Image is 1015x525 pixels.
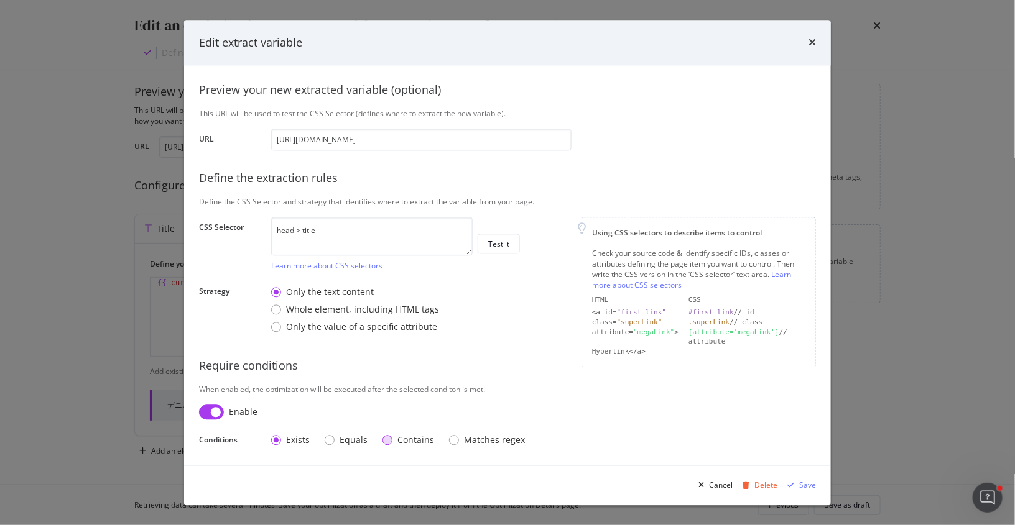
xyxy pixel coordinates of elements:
[693,475,733,495] button: Cancel
[809,35,816,51] div: times
[184,20,831,505] div: modal
[271,260,382,271] a: Learn more about CSS selectors
[464,434,525,447] div: Matches regex
[199,108,816,119] div: This URL will be used to test the CSS Selector (defines where to extract the new variable).
[478,234,520,254] button: Test it
[229,406,257,418] div: Enable
[199,170,816,186] div: Define the extraction rules
[688,327,805,347] div: // attribute
[199,358,816,374] div: Require conditions
[592,347,679,357] div: Hyperlink</a>
[271,286,439,298] div: Only the text content
[592,296,679,306] div: HTML
[286,303,439,316] div: Whole element, including HTML tags
[325,434,368,447] div: Equals
[271,129,572,150] input: https://www.example.com
[709,480,733,490] div: Cancel
[199,134,261,147] label: URL
[382,434,434,447] div: Contains
[488,239,509,249] div: Test it
[592,308,679,318] div: <a id=
[449,434,525,447] div: Matches regex
[340,434,368,447] div: Equals
[592,270,791,291] a: Learn more about CSS selectors
[688,309,734,317] div: #first-link
[688,308,805,318] div: // id
[199,384,816,395] div: When enabled, the optimization will be executed after the selected conditon is met.
[286,286,374,298] div: Only the text content
[617,309,666,317] div: "first-link"
[271,434,310,447] div: Exists
[271,217,473,255] textarea: head > title
[688,317,805,327] div: // class
[271,321,439,333] div: Only the value of a specific attribute
[688,318,730,326] div: .superLink
[592,317,679,327] div: class=
[199,222,261,268] label: CSS Selector
[738,475,777,495] button: Delete
[799,480,816,490] div: Save
[199,196,816,207] div: Define the CSS Selector and strategy that identifies where to extract the variable from your page.
[199,434,261,448] label: Conditions
[286,434,310,447] div: Exists
[286,321,437,333] div: Only the value of a specific attribute
[199,83,816,99] div: Preview your new extracted variable (optional)
[397,434,434,447] div: Contains
[271,303,439,316] div: Whole element, including HTML tags
[199,286,261,335] label: Strategy
[782,475,816,495] button: Save
[688,328,779,336] div: [attribute='megaLink']
[592,248,805,291] div: Check your source code & identify specific IDs, classes or attributes defining the page item you ...
[688,296,805,306] div: CSS
[592,327,679,347] div: attribute= >
[617,318,662,326] div: "superLink"
[754,480,777,490] div: Delete
[633,328,674,336] div: "megaLink"
[199,35,302,51] div: Edit extract variable
[973,483,1003,513] iframe: Intercom live chat
[592,227,805,238] div: Using CSS selectors to describe items to control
